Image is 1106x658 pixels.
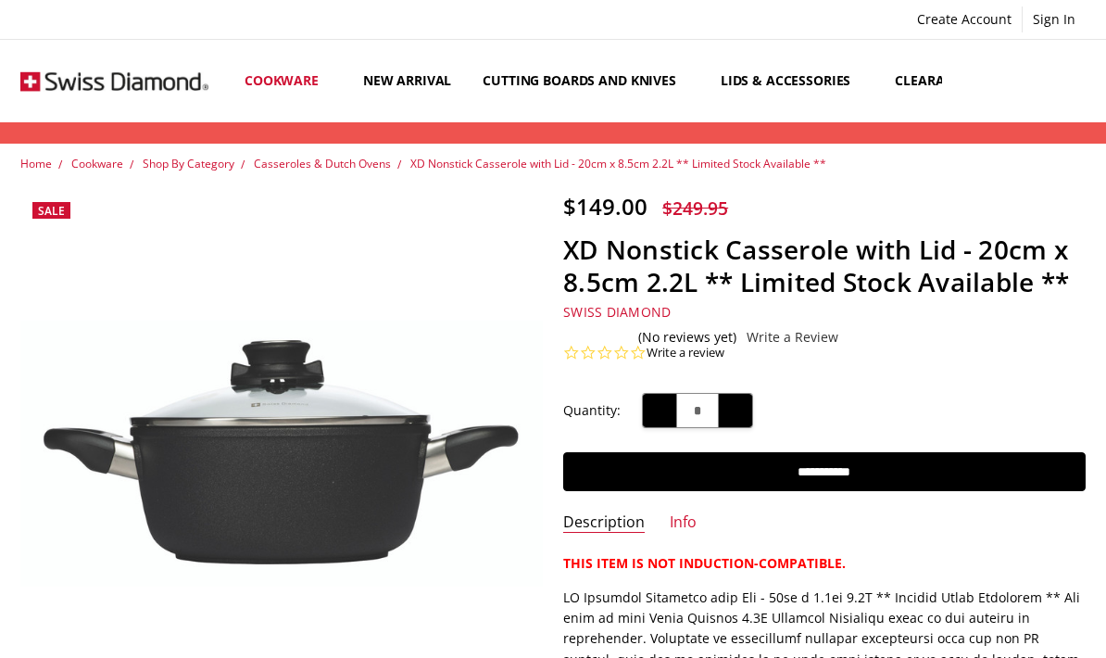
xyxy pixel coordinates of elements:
[71,156,123,171] a: Cookware
[747,330,838,345] a: Write a Review
[229,40,347,122] a: Cookware
[254,156,391,171] a: Casseroles & Dutch Ovens
[563,191,647,221] span: $149.00
[143,156,234,171] a: Shop By Category
[347,40,467,122] a: New arrival
[563,554,846,572] strong: THIS ITEM IS NOT INDUCTION-COMPATIBLE.
[20,44,207,119] img: Free Shipping On Every Order
[670,512,697,534] a: Info
[879,40,999,122] a: Clearance
[563,400,621,421] label: Quantity:
[638,330,736,345] span: (No reviews yet)
[705,40,879,122] a: Lids & Accessories
[563,303,671,321] a: Swiss Diamond
[647,345,724,361] a: Write a review
[20,321,542,587] img: XD Nonstick Casserole with Lid - 20cm x 8.5cm 2.2L side view
[907,6,1022,32] a: Create Account
[563,512,645,534] a: Description
[410,156,826,171] a: XD Nonstick Casserole with Lid - 20cm x 8.5cm 2.2L ** Limited Stock Available **
[38,203,65,219] span: Sale
[467,40,705,122] a: Cutting boards and knives
[662,196,728,221] span: $249.95
[1023,6,1086,32] a: Sign In
[563,234,1085,298] h1: XD Nonstick Casserole with Lid - 20cm x 8.5cm 2.2L ** Limited Stock Available **
[20,156,52,171] a: Home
